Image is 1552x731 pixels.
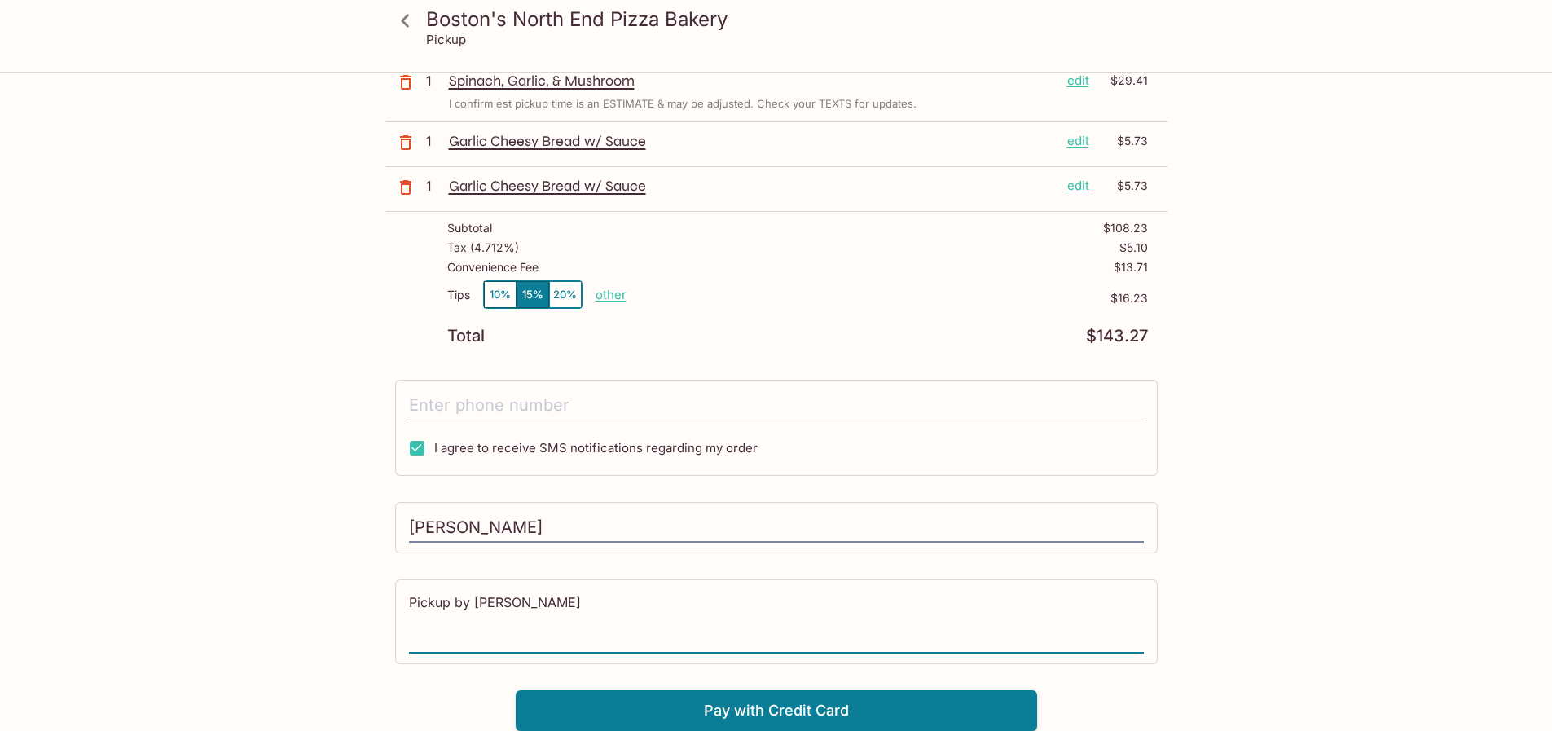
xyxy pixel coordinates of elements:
[1119,241,1148,254] p: $5.10
[434,440,758,456] span: I agree to receive SMS notifications regarding my order
[426,72,442,90] p: 1
[1099,72,1148,90] p: $29.41
[426,32,466,47] p: Pickup
[1067,177,1089,195] p: edit
[1103,222,1148,235] p: $108.23
[449,72,1054,90] p: Spinach, Garlic, & Mushroom
[596,287,627,302] button: other
[1067,132,1089,150] p: edit
[1099,177,1148,195] p: $5.73
[447,241,519,254] p: Tax ( 4.712% )
[627,292,1148,305] p: $16.23
[409,593,1144,650] textarea: Pickup by [PERSON_NAME]
[447,222,492,235] p: Subtotal
[447,261,539,274] p: Convenience Fee
[516,690,1037,731] button: Pay with Credit Card
[1067,72,1089,90] p: edit
[484,281,517,308] button: 10%
[1099,132,1148,150] p: $5.73
[426,132,442,150] p: 1
[449,177,1054,195] p: Garlic Cheesy Bread w/ Sauce
[517,281,549,308] button: 15%
[1114,261,1148,274] p: $13.71
[549,281,582,308] button: 20%
[447,288,470,302] p: Tips
[449,132,1054,150] p: Garlic Cheesy Bread w/ Sauce
[449,96,917,112] p: I confirm est pickup time is an ESTIMATE & may be adjusted. Check your TEXTS for updates.
[409,390,1144,421] input: Enter phone number
[1086,328,1148,344] p: $143.27
[426,177,442,195] p: 1
[426,7,1154,32] h3: Boston's North End Pizza Bakery
[409,513,1144,544] input: Enter first and last name
[447,328,485,344] p: Total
